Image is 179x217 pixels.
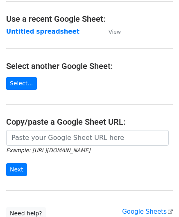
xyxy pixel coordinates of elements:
[6,117,173,127] h4: Copy/paste a Google Sheet URL:
[6,77,37,90] a: Select...
[6,130,169,146] input: Paste your Google Sheet URL here
[6,28,79,35] a: Untitled spreadsheet
[6,14,173,24] h4: Use a recent Google Sheet:
[6,163,27,176] input: Next
[6,61,173,71] h4: Select another Google Sheet:
[109,29,121,35] small: View
[100,28,121,35] a: View
[6,147,90,153] small: Example: [URL][DOMAIN_NAME]
[122,208,173,215] a: Google Sheets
